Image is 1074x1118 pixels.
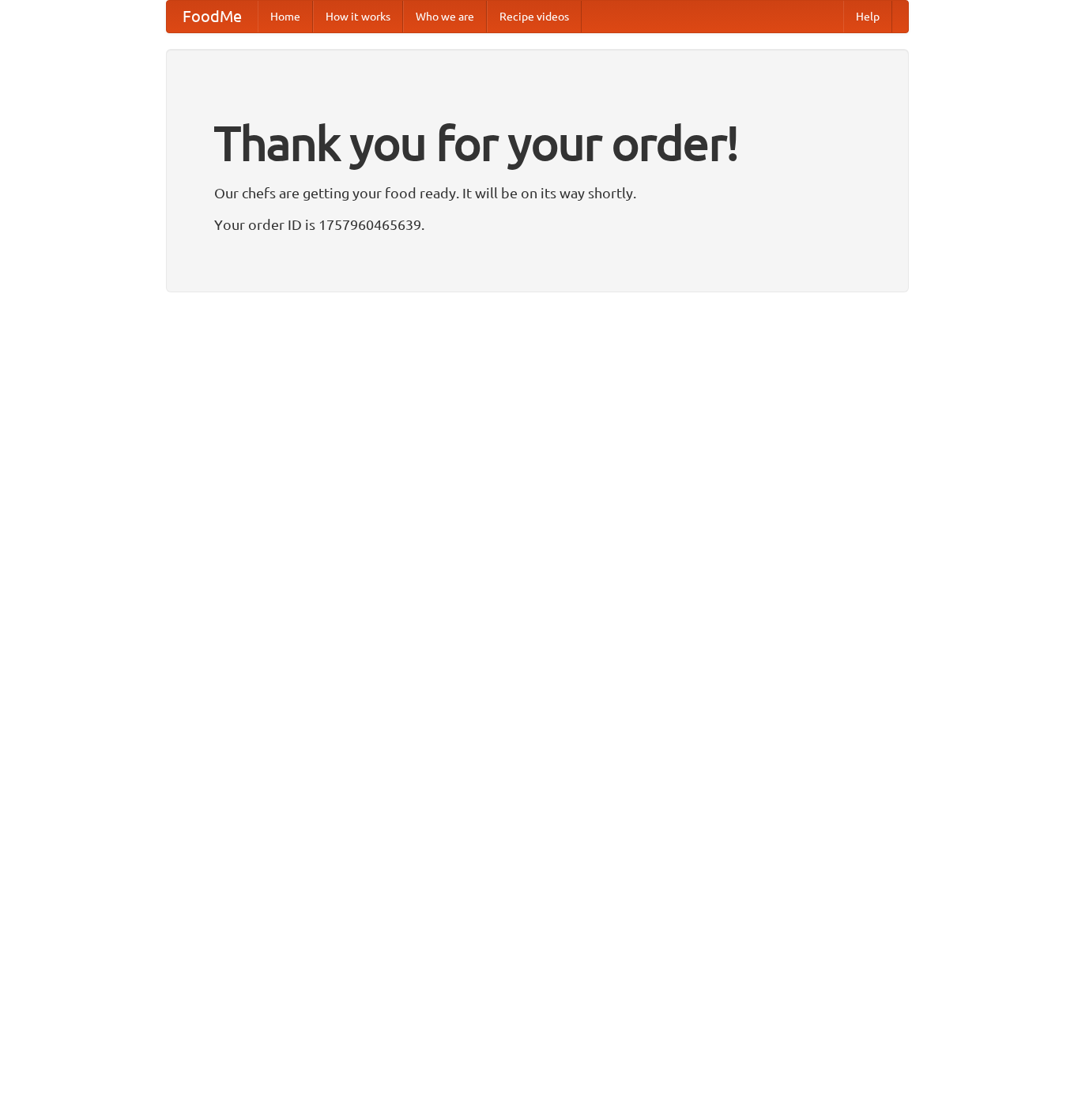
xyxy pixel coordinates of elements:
a: Recipe videos [487,1,582,32]
p: Our chefs are getting your food ready. It will be on its way shortly. [214,181,861,205]
p: Your order ID is 1757960465639. [214,213,861,236]
a: Help [843,1,892,32]
h1: Thank you for your order! [214,105,861,181]
a: Home [258,1,313,32]
a: Who we are [403,1,487,32]
a: FoodMe [167,1,258,32]
a: How it works [313,1,403,32]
